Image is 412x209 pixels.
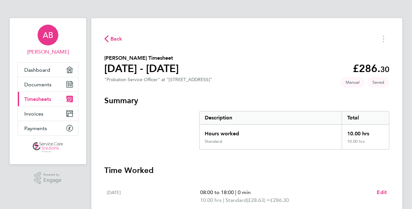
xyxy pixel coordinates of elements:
span: This timesheet is Saved. [367,77,389,88]
a: Powered byEngage [34,172,62,184]
img: servicecare-logo-retina.png [33,142,63,153]
span: Payments [24,125,47,131]
span: | [235,189,236,195]
span: 08:00 to 18:00 [200,189,234,195]
span: 30 [380,65,389,74]
span: | [223,197,224,203]
span: AB [43,31,53,39]
a: Payments [18,121,78,135]
h3: Summary [104,95,389,106]
a: Timesheets [18,92,78,106]
button: Back [104,35,122,43]
div: Total [342,111,389,124]
span: Standard [225,196,247,204]
span: Dashboard [24,67,50,73]
button: Timesheets Menu [378,34,389,44]
a: Dashboard [18,63,78,77]
a: Edit [377,189,387,196]
h3: Time Worked [104,165,389,176]
a: Invoices [18,106,78,121]
div: "Probation Service Officer" at "[STREET_ADDRESS]" [104,77,212,82]
span: This timesheet was manually created. [340,77,365,88]
a: Documents [18,77,78,92]
span: Powered by [43,172,62,178]
div: Summary [199,111,389,150]
a: AB[PERSON_NAME] [17,25,78,56]
span: Documents [24,81,51,88]
span: (£28.63) = [247,197,270,203]
span: 10.00 hrs [200,197,222,203]
span: £286.30 [270,197,289,203]
a: Go to home page [17,142,78,153]
div: [DATE] [107,189,200,204]
span: Invoices [24,111,43,117]
div: 10.00 hrs [342,125,389,139]
app-decimal: £286. [353,62,389,75]
span: Back [110,35,122,43]
h1: [DATE] - [DATE] [104,62,179,75]
nav: Main navigation [10,18,86,164]
div: Standard [205,139,222,144]
div: 10.00 hrs [342,139,389,149]
h2: [PERSON_NAME] Timesheet [104,54,179,62]
span: Edit [377,189,387,195]
span: Timesheets [24,96,51,102]
div: Hours worked [200,125,342,139]
span: Engage [43,178,62,183]
div: Description [200,111,342,124]
span: Anthony Butterfield [17,48,78,56]
span: 0 min [238,189,251,195]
